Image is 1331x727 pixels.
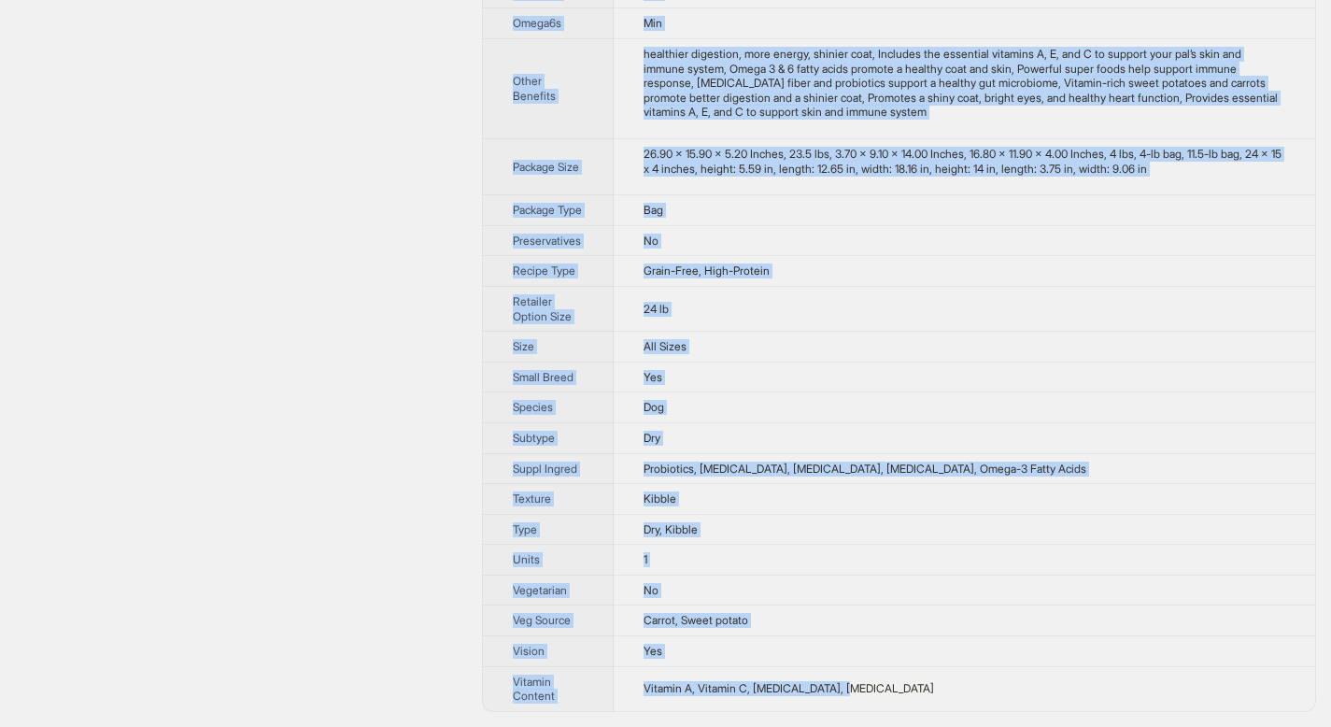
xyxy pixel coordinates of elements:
span: Min [644,16,662,30]
span: Small Breed [513,370,573,384]
span: Type [513,522,537,536]
span: No [644,234,658,248]
span: Veg Source [513,613,571,627]
span: Vitamin Content [513,675,555,704]
span: Vision [513,644,545,658]
span: All Sizes [644,339,687,353]
span: Preservatives [513,234,581,248]
span: Vegetarian [513,583,567,597]
span: Package Type [513,203,582,217]
span: Units [513,552,540,566]
span: Dog [644,400,664,414]
span: Probiotics, [MEDICAL_DATA], [MEDICAL_DATA], [MEDICAL_DATA], Omega-3 Fatty Acids [644,462,1086,476]
span: Dry, Kibble [644,522,698,536]
div: healthier digestion, more energy, shinier coat, Includes the essential vitamins A, E, and C to su... [644,47,1285,120]
span: Grain-Free, High-Protein [644,264,770,278]
div: 26.90 x 15.90 x 5.20 Inches, 23.5 lbs, 3.70 x 9.10 x 14.00 Inches, 16.80 x 11.90 x 4.00 Inches, 4... [644,147,1285,176]
span: Recipe Type [513,264,575,278]
span: Subtype [513,431,555,445]
span: Texture [513,492,551,506]
span: 1 [644,552,647,566]
span: 24 lb [644,302,669,316]
span: Kibble [644,492,676,506]
span: Species [513,400,553,414]
span: Vitamin A, Vitamin C, [MEDICAL_DATA], [MEDICAL_DATA] [644,681,934,695]
span: No [644,583,658,597]
span: Package Size [513,160,579,174]
span: Yes [644,644,662,658]
span: Suppl Ingred [513,462,577,476]
span: Other Benefits [513,74,556,103]
span: Bag [644,203,663,217]
span: Size [513,339,534,353]
span: Dry [644,431,660,445]
span: Retailer Option Size [513,294,572,323]
span: Yes [644,370,662,384]
span: Carrot, Sweet potato [644,613,748,627]
span: Omega6s [513,16,561,30]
